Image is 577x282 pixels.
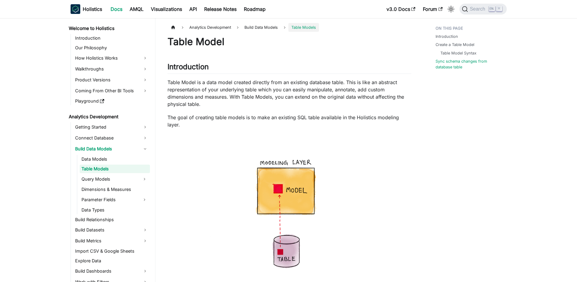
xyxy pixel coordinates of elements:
a: Introduction [73,34,150,42]
a: Dimensions & Measures [80,185,150,194]
button: Expand sidebar category 'Parameter Fields' [139,195,150,205]
a: Release Notes [201,4,240,14]
h2: Introduction [167,62,411,74]
button: Switch between dark and light mode (currently light mode) [446,4,456,14]
a: Data Models [80,155,150,163]
span: Build Data Models [241,23,281,32]
a: HolisticsHolistics [71,4,102,14]
a: Query Models [80,174,139,184]
a: Forum [419,4,446,14]
a: Parameter Fields [80,195,139,205]
kbd: K [496,6,502,11]
a: Home page [167,23,179,32]
a: Welcome to Holistics [67,24,150,33]
a: Walkthroughs [73,64,150,74]
button: Search (Ctrl+K) [459,4,506,15]
a: Build Metrics [73,236,150,246]
a: Table Model Syntax [440,50,476,56]
a: API [186,4,201,14]
a: Visualizations [147,4,186,14]
a: Build Data Models [73,144,150,154]
a: Coming From Other BI Tools [73,86,150,96]
a: Connect Database [73,133,150,143]
a: Table Models [80,165,150,173]
a: Sync schema changes from database table [436,58,503,70]
a: Docs [107,4,126,14]
h1: Table Model [167,36,411,48]
a: Analytics Development [67,113,150,121]
a: AMQL [126,4,147,14]
a: Data Types [80,206,150,214]
a: Explore Data [73,257,150,265]
nav: Breadcrumbs [167,23,411,32]
a: Build Relationships [73,215,150,224]
a: Introduction [436,34,458,39]
a: Product Versions [73,75,150,85]
p: Table Model is a data model created directly from an existing database table. This is like an abs... [167,79,411,108]
a: Playground [73,97,150,105]
a: Getting Started [73,122,150,132]
span: Search [468,6,489,12]
a: v3.0 Docs [383,4,419,14]
a: Our Philosophy [73,44,150,52]
a: Import CSV & Google Sheets [73,247,150,255]
a: Build Datasets [73,225,150,235]
a: Roadmap [240,4,269,14]
button: Expand sidebar category 'Query Models' [139,174,150,184]
span: Analytics Development [186,23,234,32]
a: Build Dashboards [73,266,150,276]
img: Holistics [71,4,80,14]
p: The goal of creating table models is to make an existing SQL table available in the Holistics mod... [167,114,411,128]
b: Holistics [83,5,102,13]
a: How Holistics Works [73,53,150,63]
a: Create a Table Model [436,42,474,48]
nav: Docs sidebar [65,18,155,282]
span: Table Models [288,23,319,32]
